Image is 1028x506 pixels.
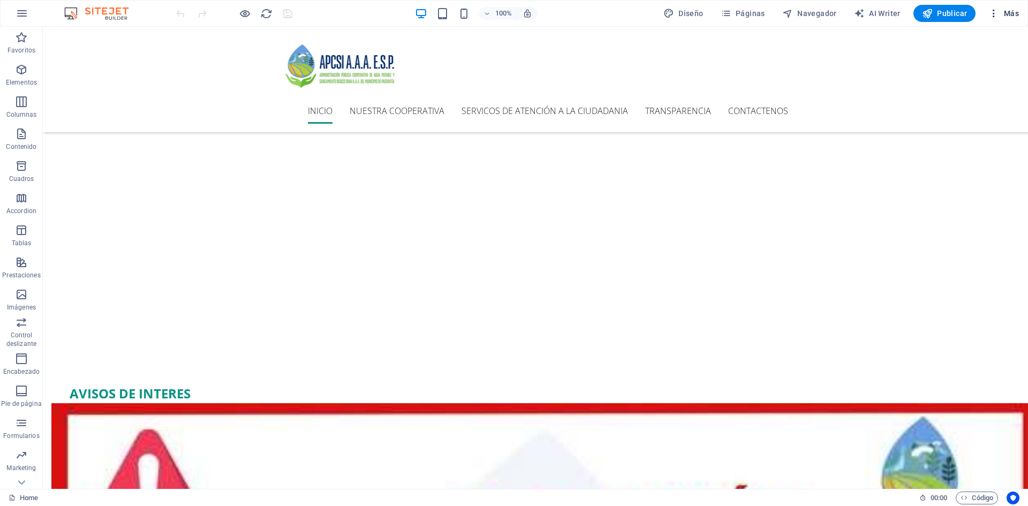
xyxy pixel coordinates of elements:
[922,8,967,19] span: Publicar
[260,7,273,20] button: reload
[919,492,948,504] h6: Tiempo de la sesión
[663,8,704,19] span: Diseño
[479,7,517,20] button: 100%
[6,207,36,215] p: Accordion
[62,7,142,20] img: Editor Logo
[913,5,976,22] button: Publicar
[721,8,765,19] span: Páginas
[3,367,40,376] p: Encabezado
[778,5,841,22] button: Navegador
[716,5,769,22] button: Páginas
[12,239,32,247] p: Tablas
[854,8,901,19] span: AI Writer
[931,492,947,504] span: 00 00
[2,271,40,280] p: Prestaciones
[984,5,1023,22] button: Más
[6,464,36,472] p: Marketing
[495,7,512,20] h6: 100%
[260,7,273,20] i: Volver a cargar página
[988,8,1019,19] span: Más
[1,399,41,408] p: Pie de página
[6,142,36,151] p: Contenido
[9,175,34,183] p: Cuadros
[523,9,532,18] i: Al redimensionar, ajustar el nivel de zoom automáticamente para ajustarse al dispositivo elegido.
[7,303,36,312] p: Imágenes
[238,7,251,20] button: Haz clic para salir del modo de previsualización y seguir editando
[7,46,35,55] p: Favoritos
[961,492,993,504] span: Código
[6,78,37,87] p: Elementos
[659,5,708,22] button: Diseño
[938,494,940,502] span: :
[782,8,837,19] span: Navegador
[850,5,905,22] button: AI Writer
[6,110,37,119] p: Columnas
[956,492,998,504] button: Código
[3,432,39,440] p: Formularios
[1007,492,1019,504] button: Usercentrics
[9,492,38,504] a: Haz clic para cancelar la selección y doble clic para abrir páginas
